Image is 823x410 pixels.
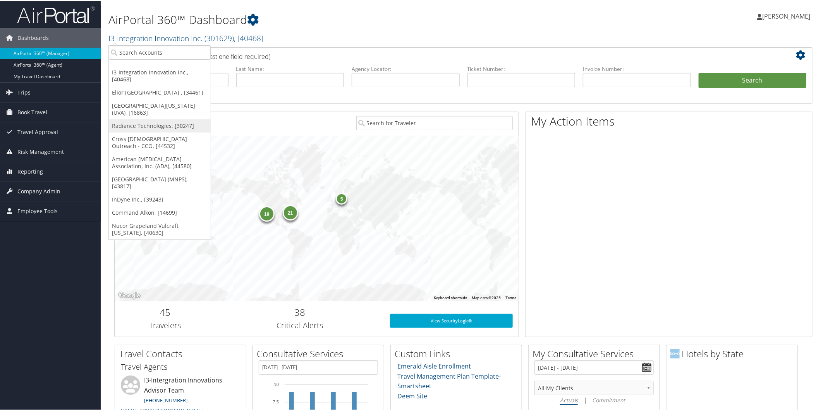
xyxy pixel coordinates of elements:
a: Cross [DEMOGRAPHIC_DATA] Outreach - CCO, [44532] [109,132,211,152]
button: Search [699,72,807,88]
span: Employee Tools [17,201,58,220]
a: American [MEDICAL_DATA] Association, Inc. (ADA), [44580] [109,152,211,172]
div: 21 [282,204,298,220]
tspan: 10 [274,381,279,386]
a: I3-Integration Innovation Inc. [108,32,263,43]
a: InDyne Inc., [39243] [109,192,211,205]
i: Commitment [592,396,625,403]
a: [GEOGRAPHIC_DATA] (MNPS), [43817] [109,172,211,192]
label: Ticket Number: [467,64,576,72]
a: Travel Management Plan Template- Smartsheet [398,371,501,390]
h2: Travel Contacts [119,346,246,360]
span: Dashboards [17,28,49,47]
a: Emerald Aisle Enrollment [398,361,471,370]
span: , [ 40468 ] [234,32,263,43]
span: Risk Management [17,141,64,161]
h2: Custom Links [395,346,522,360]
a: View SecurityLogic® [390,313,513,327]
h3: Critical Alerts [222,319,378,330]
h2: Consultative Services [257,346,384,360]
a: [GEOGRAPHIC_DATA][US_STATE] (UVA), [16863] [109,98,211,119]
a: I3-Integration Innovation Inc., [40468] [109,65,211,85]
h2: My Consultative Services [533,346,660,360]
h2: Airtinerary Lookup [120,48,748,61]
h2: 38 [222,305,378,318]
img: Google [117,290,142,300]
label: Last Name: [236,64,344,72]
div: | [534,394,654,404]
span: Trips [17,82,31,102]
span: Reporting [17,161,43,181]
a: Elior [GEOGRAPHIC_DATA] , [34461] [109,85,211,98]
a: Terms (opens in new tab) [505,295,516,299]
div: 19 [259,205,274,221]
span: [PERSON_NAME] [763,11,811,20]
a: [PERSON_NAME] [757,4,818,27]
a: Radiance Technologies, [30247] [109,119,211,132]
a: Open this area in Google Maps (opens a new window) [117,290,142,300]
a: Command Alkon, [14699] [109,205,211,219]
h3: Travel Agents [121,361,240,372]
span: (at least one field required) [196,52,270,60]
span: Company Admin [17,181,60,200]
input: Search for Traveler [356,115,513,129]
h1: My Action Items [526,112,813,129]
div: 5 [336,192,347,204]
span: Map data ©2025 [472,295,501,299]
img: domo-logo.png [670,348,680,358]
h1: AirPortal 360™ Dashboard [108,11,582,27]
label: Agency Locator: [352,64,460,72]
i: Actuals [560,396,578,403]
a: Deem Site [398,391,428,400]
span: Travel Approval [17,122,58,141]
a: Nucor Grapeland Vulcraft [US_STATE], [40630] [109,219,211,239]
button: Keyboard shortcuts [434,295,467,300]
tspan: 7.5 [273,399,279,403]
label: Invoice Number: [583,64,691,72]
h2: 45 [120,305,210,318]
h3: Travelers [120,319,210,330]
a: [PHONE_NUMBER] [144,396,187,403]
h2: Hotels by State [670,346,797,360]
span: ( 301629 ) [204,32,234,43]
span: Book Travel [17,102,47,121]
input: Search Accounts [109,45,211,59]
img: airportal-logo.png [17,5,94,23]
